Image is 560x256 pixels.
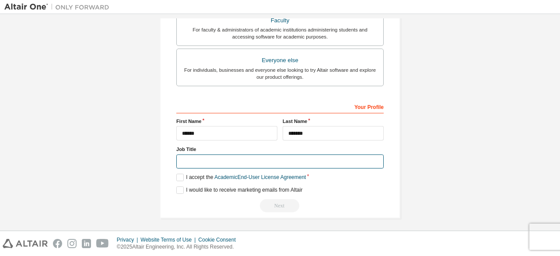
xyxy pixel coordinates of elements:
[283,118,384,125] label: Last Name
[176,118,277,125] label: First Name
[176,199,384,212] div: Read and acccept EULA to continue
[117,243,241,251] p: © 2025 Altair Engineering, Inc. All Rights Reserved.
[53,239,62,248] img: facebook.svg
[176,186,302,194] label: I would like to receive marketing emails from Altair
[182,26,378,40] div: For faculty & administrators of academic institutions administering students and accessing softwa...
[214,174,306,180] a: Academic End-User License Agreement
[198,236,241,243] div: Cookie Consent
[140,236,198,243] div: Website Terms of Use
[182,54,378,67] div: Everyone else
[117,236,140,243] div: Privacy
[82,239,91,248] img: linkedin.svg
[176,174,306,181] label: I accept the
[67,239,77,248] img: instagram.svg
[96,239,109,248] img: youtube.svg
[176,146,384,153] label: Job Title
[182,14,378,27] div: Faculty
[3,239,48,248] img: altair_logo.svg
[182,67,378,81] div: For individuals, businesses and everyone else looking to try Altair software and explore our prod...
[4,3,114,11] img: Altair One
[176,99,384,113] div: Your Profile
